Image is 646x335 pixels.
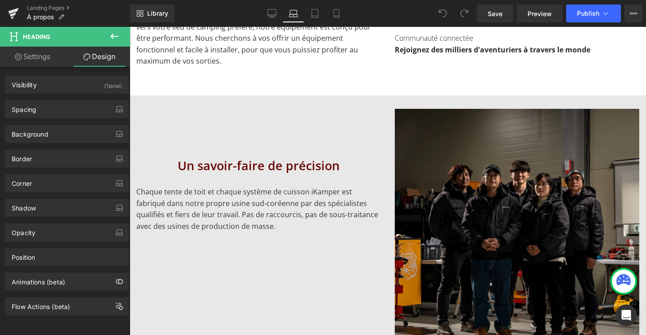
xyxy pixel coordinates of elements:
span: Preview [528,9,552,18]
div: Position [12,249,35,261]
button: Redo [455,4,473,22]
span: Heading [23,33,50,40]
a: Mobile [326,4,347,22]
div: Opacity [12,224,35,236]
button: Publish [566,4,621,22]
div: (Tablet) [104,76,122,91]
div: Animations (beta) [12,273,65,286]
p: Communauté connectée [265,6,510,17]
h2: Un savoir-faire de précision [7,130,252,148]
p: Chaque tente de toit et chaque système de cuisson iKamper est fabriqué dans notre propre usine su... [7,159,252,205]
a: Preview [517,4,563,22]
div: Background [12,125,48,138]
span: Library [147,9,168,17]
button: More [624,4,642,22]
a: Tablet [304,4,326,22]
div: Border [12,150,32,163]
div: Visibility [12,76,37,89]
span: Publish [577,10,599,17]
a: New Library [130,4,175,22]
div: Shadow [12,199,36,212]
a: Desktop [261,4,283,22]
a: Landing Pages [27,4,130,12]
div: Open Intercom Messenger [615,305,637,326]
span: Save [488,9,502,18]
button: Undo [434,4,452,22]
strong: Rejoignez des milliers d'aventuriers à travers le monde [265,18,461,28]
div: Flow Actions (beta) [12,298,70,310]
a: Laptop [283,4,304,22]
span: À propos [27,13,54,21]
div: Spacing [12,101,36,113]
a: Design [67,47,132,67]
div: Corner [12,175,32,187]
